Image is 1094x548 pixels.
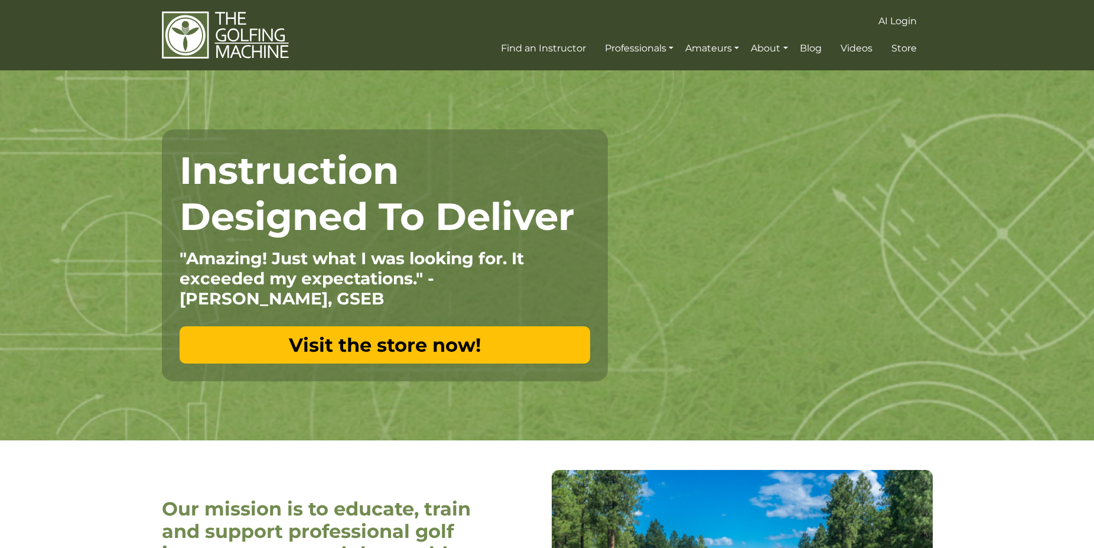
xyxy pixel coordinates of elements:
[748,38,790,59] a: About
[841,43,872,54] span: Videos
[602,38,676,59] a: Professionals
[878,15,917,27] span: AI Login
[797,38,825,59] a: Blog
[180,326,590,364] a: Visit the store now!
[682,38,742,59] a: Amateurs
[800,43,822,54] span: Blog
[180,147,590,239] h1: Instruction Designed To Deliver
[838,38,875,59] a: Videos
[162,11,289,60] img: The Golfing Machine
[501,43,586,54] span: Find an Instructor
[891,43,917,54] span: Store
[875,11,920,32] a: AI Login
[498,38,589,59] a: Find an Instructor
[180,248,590,309] p: "Amazing! Just what I was looking for. It exceeded my expectations." - [PERSON_NAME], GSEB
[888,38,920,59] a: Store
